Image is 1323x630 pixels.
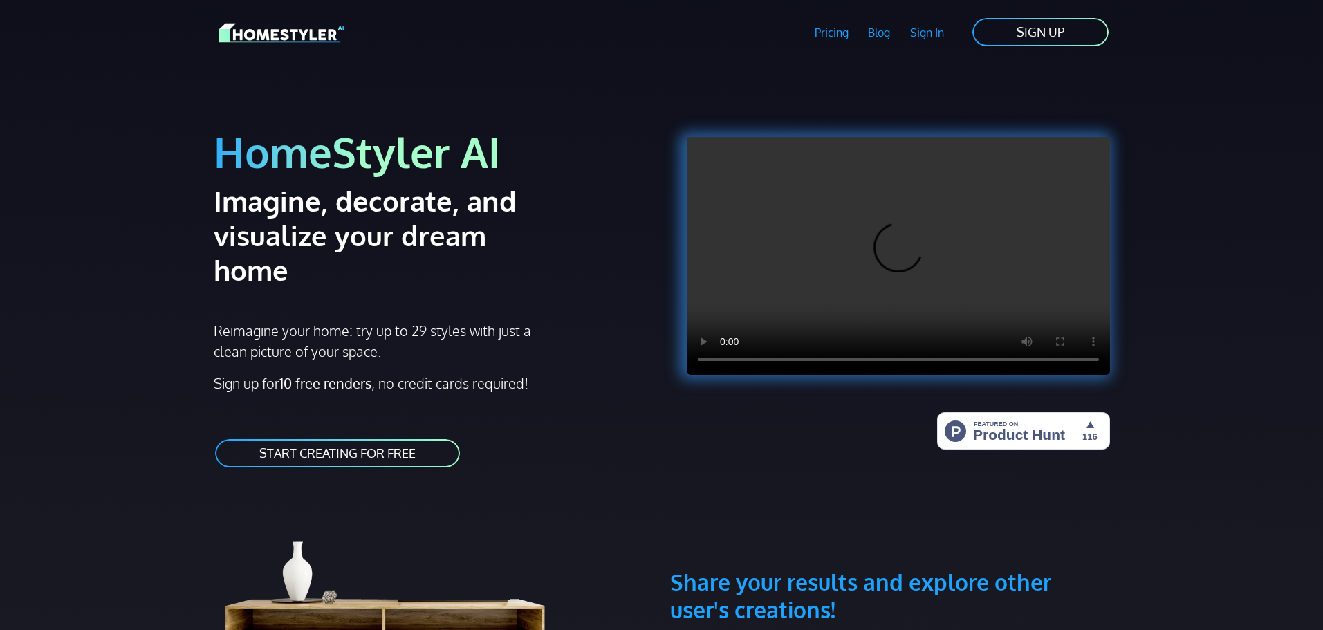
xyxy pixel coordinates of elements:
img: HomeStyler AI - Interior Design Made Easy: One Click to Your Dream Home | Product Hunt [937,412,1110,450]
strong: 10 free renders [279,374,371,392]
h1: HomeStyler AI [214,126,654,178]
a: START CREATING FOR FREE [214,438,461,469]
a: Pricing [804,17,858,48]
h2: Imagine, decorate, and visualize your dream home [214,183,566,287]
p: Reimagine your home: try up to 29 styles with just a clean picture of your space. [214,320,544,362]
a: Blog [858,17,900,48]
img: HomeStyler AI logo [219,21,344,45]
h3: Share your results and explore other user's creations! [670,502,1110,624]
a: Sign In [900,17,954,48]
p: Sign up for , no credit cards required! [214,373,654,393]
a: SIGN UP [971,17,1110,48]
